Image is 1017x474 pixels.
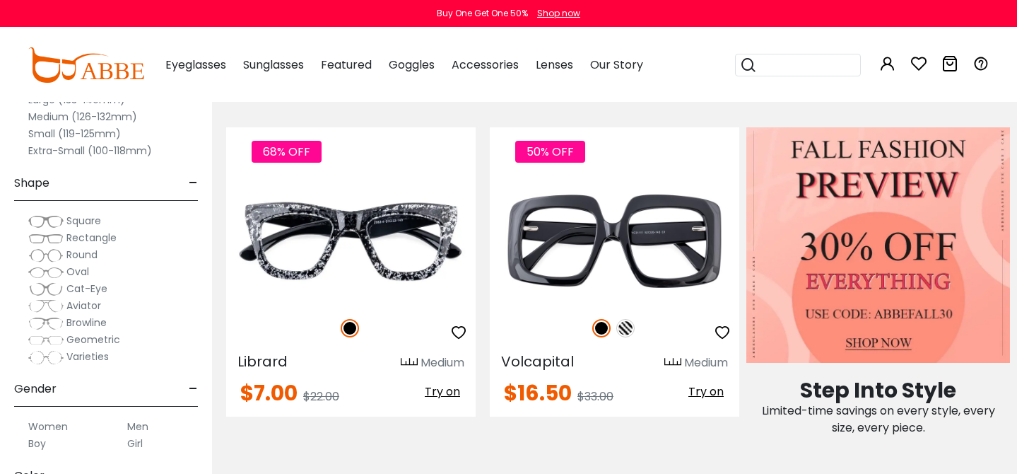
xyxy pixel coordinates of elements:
div: Shop now [537,7,580,20]
span: Square [66,214,101,228]
img: Browline.png [28,316,64,330]
span: - [189,372,198,406]
span: Try on [688,383,724,400]
div: Medium [684,354,728,371]
span: Shape [14,166,49,200]
span: $16.50 [504,378,572,408]
span: Limited-time savings on every style, every size, every piece. [762,403,995,436]
img: Black [592,319,611,337]
span: Eyeglasses [165,57,226,73]
span: Lenses [536,57,573,73]
span: Step Into Style [800,375,956,405]
span: $22.00 [303,388,339,405]
span: Browline [66,316,107,330]
span: Goggles [389,57,435,73]
div: Buy One Get One 50% [437,7,528,20]
span: $33.00 [577,388,613,405]
span: Volcapital [501,352,574,371]
span: Accessories [452,57,519,73]
img: Cat-Eye.png [28,282,64,296]
span: Round [66,248,98,262]
img: Black Librard - Acetate ,Universal Bridge Fit [226,178,476,304]
label: Men [127,418,148,435]
img: Varieties.png [28,350,64,365]
img: size ruler [401,357,418,368]
span: 68% OFF [252,141,322,163]
span: 50% OFF [515,141,585,163]
img: Fall Fashion Sale [746,127,1010,363]
span: Varieties [66,349,109,364]
label: Medium (126-132mm) [28,108,137,125]
span: Librard [237,352,288,371]
img: Square.png [28,214,64,229]
img: Oval.png [28,265,64,279]
img: Round.png [28,248,64,262]
span: Rectangle [66,231,117,245]
span: Gender [14,372,57,406]
img: Black Volcapital - Acetate ,Universal Bridge Fit [490,178,739,304]
a: Shop now [530,7,580,19]
span: - [189,166,198,200]
img: Aviator.png [28,299,64,313]
img: Black [341,319,359,337]
label: Girl [127,435,143,452]
span: Oval [66,265,89,279]
img: Geometric.png [28,333,64,347]
label: Women [28,418,68,435]
img: abbeglasses.com [28,47,144,83]
span: Try on [425,383,460,400]
span: Aviator [66,299,101,313]
span: $7.00 [240,378,298,408]
div: Medium [421,354,464,371]
button: Try on [684,383,728,401]
img: size ruler [664,357,681,368]
img: Rectangle.png [28,231,64,245]
img: Pattern [616,319,635,337]
span: Our Story [590,57,643,73]
span: Cat-Eye [66,282,107,296]
label: Extra-Small (100-118mm) [28,142,152,159]
span: Sunglasses [243,57,304,73]
label: Small (119-125mm) [28,125,121,142]
button: Try on [421,383,464,401]
span: Featured [321,57,372,73]
label: Boy [28,435,46,452]
span: Geometric [66,333,120,347]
